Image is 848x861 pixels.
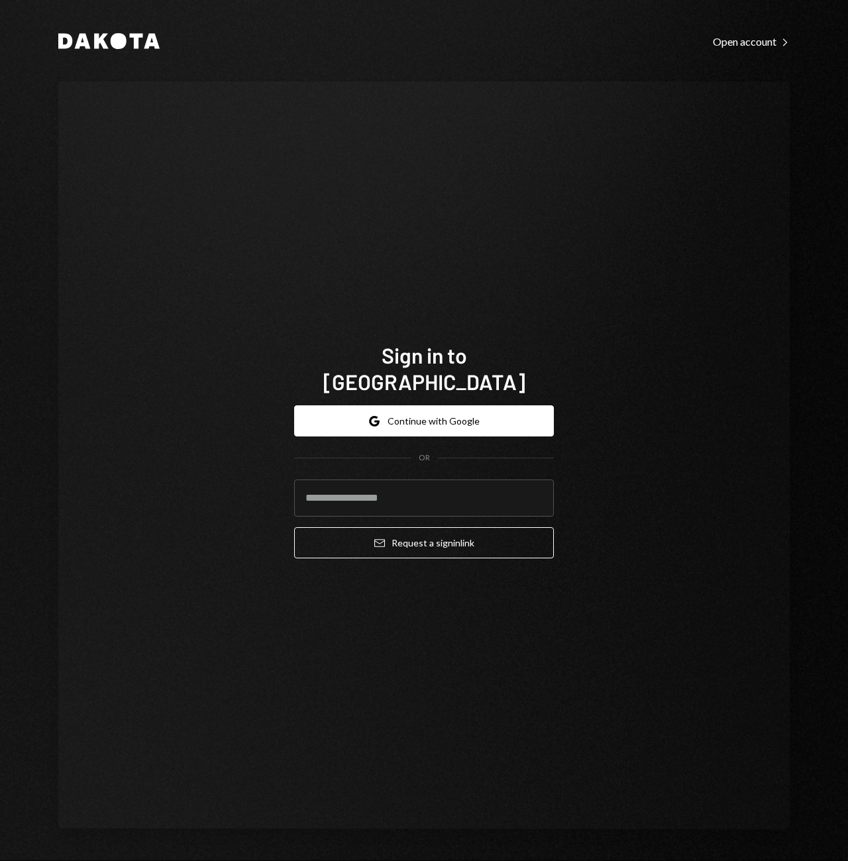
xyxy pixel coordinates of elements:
[294,342,554,395] h1: Sign in to [GEOGRAPHIC_DATA]
[713,35,790,48] div: Open account
[419,452,430,464] div: OR
[713,34,790,48] a: Open account
[294,405,554,436] button: Continue with Google
[294,527,554,558] button: Request a signinlink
